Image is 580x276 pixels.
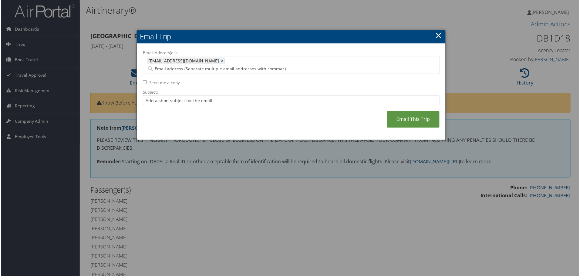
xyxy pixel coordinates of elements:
label: Email Address(es): [142,50,440,56]
input: Email address (Separate multiple email addresses with commas) [146,66,386,72]
a: × [220,58,224,64]
input: Add a short subject for the email [142,95,440,107]
span: [EMAIL_ADDRESS][DOMAIN_NAME] [147,58,219,64]
a: × [436,29,443,42]
h2: Email Trip [136,30,446,44]
label: Send me a copy [149,80,180,86]
a: Email This Trip [387,111,440,128]
label: Subject: [142,89,440,95]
